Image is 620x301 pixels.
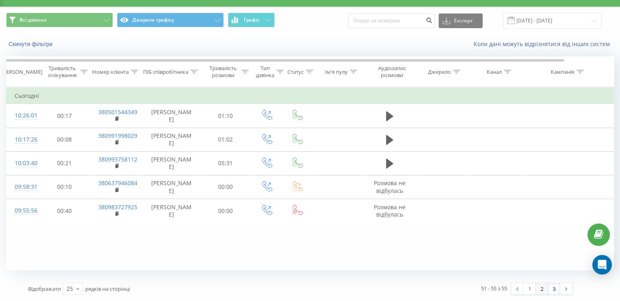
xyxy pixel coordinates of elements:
[39,151,90,175] td: 00:21
[39,128,90,151] td: 00:08
[548,283,560,294] a: 3
[523,283,536,294] a: 1
[439,13,483,28] button: Експорт
[256,65,274,79] div: Тип дзвінка
[98,203,137,211] a: 380983727925
[348,13,435,28] input: Пошук за номером
[374,179,406,194] span: Розмова не відбулась
[228,13,275,27] button: Графік
[287,69,304,75] div: Статус
[92,69,129,75] div: Номер клієнта
[536,283,548,294] a: 2
[200,128,251,151] td: 01:02
[15,155,31,171] div: 10:03:40
[143,104,200,128] td: [PERSON_NAME]
[6,13,113,27] button: Всі дзвінки
[143,128,200,151] td: [PERSON_NAME]
[15,203,31,219] div: 09:55:56
[487,69,502,75] div: Канал
[39,199,90,223] td: 00:40
[85,285,130,292] span: рядків на сторінці
[66,285,73,293] div: 25
[46,65,78,79] div: Тривалість очікування
[15,132,31,148] div: 10:17:26
[207,65,239,79] div: Тривалість розмови
[200,175,251,199] td: 00:00
[39,104,90,128] td: 00:17
[20,17,46,23] span: Всі дзвінки
[200,151,251,175] td: 05:31
[117,13,224,27] button: Джерела трафіку
[143,69,188,75] div: ПІБ співробітника
[98,132,137,139] a: 380991998029
[143,199,200,223] td: [PERSON_NAME]
[474,40,614,48] a: Коли дані можуть відрізнятися вiд інших систем
[244,17,260,23] span: Графік
[1,69,42,75] div: [PERSON_NAME]
[374,203,406,218] span: Розмова не відбулась
[200,104,251,128] td: 01:10
[481,284,507,292] div: 51 - 55 з 55
[143,151,200,175] td: [PERSON_NAME]
[372,65,412,79] div: Аудіозапис розмови
[98,155,137,163] a: 380993758112
[39,175,90,199] td: 00:10
[28,285,61,292] span: Відображати
[98,179,137,187] a: 380637946084
[325,69,348,75] div: Ім'я пулу
[143,175,200,199] td: [PERSON_NAME]
[592,255,612,274] div: Open Intercom Messenger
[428,69,451,75] div: Джерело
[98,108,137,116] a: 380501544349
[551,69,574,75] div: Кампанія
[15,108,31,124] div: 10:26:01
[6,40,57,48] button: Скинути фільтри
[200,199,251,223] td: 00:00
[15,179,31,195] div: 09:58:31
